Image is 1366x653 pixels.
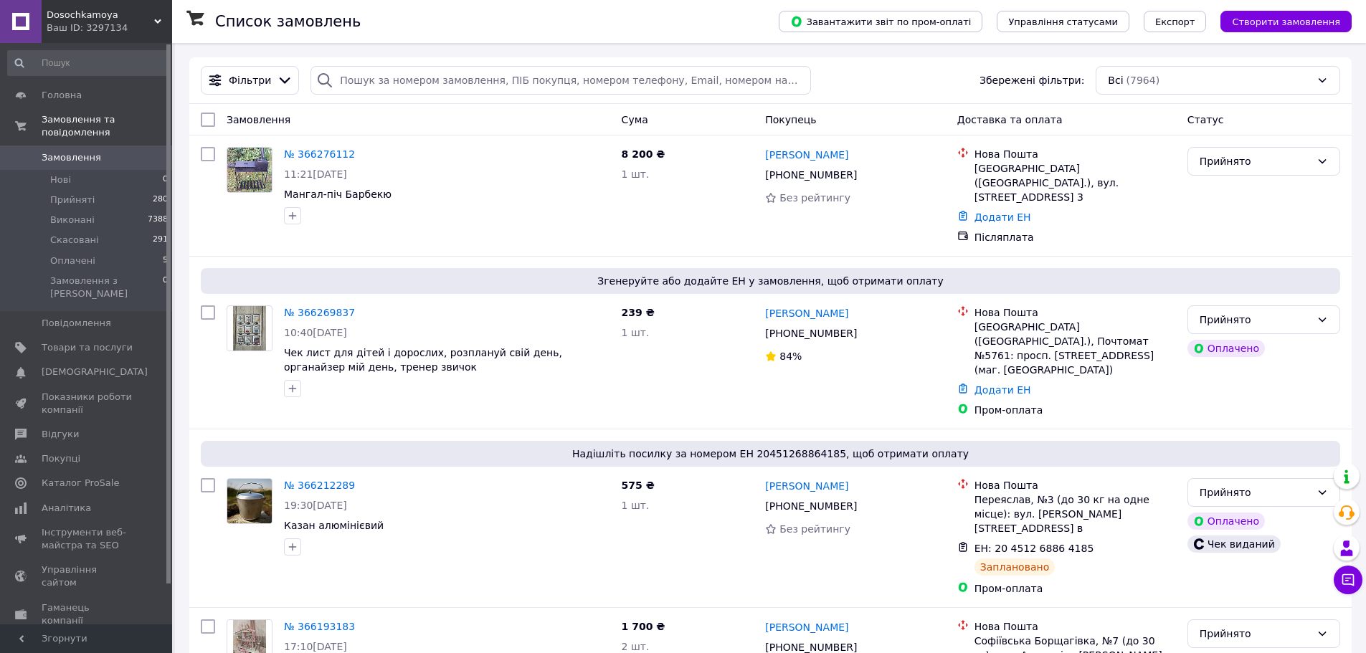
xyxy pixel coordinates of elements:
span: Оплачені [50,254,95,267]
span: 19:30[DATE] [284,500,347,511]
span: Виконані [50,214,95,227]
a: Казан алюмінієвий [284,520,384,531]
h1: Список замовлень [215,13,361,30]
span: Замовлення з [PERSON_NAME] [50,275,163,300]
span: Інструменти веб-майстра та SEO [42,526,133,552]
span: Повідомлення [42,317,111,330]
div: [PHONE_NUMBER] [762,323,860,343]
span: Покупці [42,452,80,465]
span: Прийняті [50,194,95,206]
button: Завантажити звіт по пром-оплаті [779,11,982,32]
div: Пром-оплата [974,581,1176,596]
span: ЕН: 20 4512 6886 4185 [974,543,1094,554]
span: Відгуки [42,428,79,441]
a: Фото товару [227,478,272,524]
a: Фото товару [227,147,272,193]
span: Покупець [765,114,816,125]
span: 8 200 ₴ [622,148,665,160]
span: Без рейтингу [779,523,850,535]
img: Фото товару [233,306,267,351]
div: Заплановано [974,558,1056,576]
div: Оплачено [1187,513,1265,530]
a: Мангал-піч Барбекю [284,189,392,200]
div: [GEOGRAPHIC_DATA] ([GEOGRAPHIC_DATA].), вул. [STREET_ADDRESS] 3 [974,161,1176,204]
span: Замовлення та повідомлення [42,113,172,139]
a: Фото товару [227,305,272,351]
div: Нова Пошта [974,147,1176,161]
span: 1 шт. [622,168,650,180]
span: 575 ₴ [622,480,655,491]
a: № 366269837 [284,307,355,318]
span: Експорт [1155,16,1195,27]
img: Фото товару [227,479,272,523]
span: Всі [1108,73,1123,87]
button: Чат з покупцем [1334,566,1362,594]
a: № 366193183 [284,621,355,632]
span: Товари та послуги [42,341,133,354]
span: Замовлення [227,114,290,125]
span: 1 шт. [622,327,650,338]
span: Скасовані [50,234,99,247]
span: Головна [42,89,82,102]
a: Додати ЕН [974,384,1031,396]
input: Пошук за номером замовлення, ПІБ покупця, номером телефону, Email, номером накладної [310,66,810,95]
span: Завантажити звіт по пром-оплаті [790,15,971,28]
span: 0 [163,275,168,300]
a: Чек лист для дітей і дорослих, розплануй свій день, органайзер мій день, тренер звичок [284,347,562,373]
a: [PERSON_NAME] [765,306,848,320]
span: (7964) [1127,75,1160,86]
span: Замовлення [42,151,101,164]
span: Каталог ProSale [42,477,119,490]
span: [DEMOGRAPHIC_DATA] [42,366,148,378]
span: 0 [163,173,168,186]
button: Експорт [1144,11,1207,32]
div: Прийнято [1200,312,1311,328]
div: Прийнято [1200,626,1311,642]
span: Нові [50,173,71,186]
span: 280 [153,194,168,206]
div: [GEOGRAPHIC_DATA] ([GEOGRAPHIC_DATA].), Почтомат №5761: просп. [STREET_ADDRESS] (маг. [GEOGRAPHIC... [974,320,1176,377]
span: Створити замовлення [1232,16,1340,27]
span: Фільтри [229,73,271,87]
a: [PERSON_NAME] [765,148,848,162]
div: Чек виданий [1187,535,1281,553]
span: Аналітика [42,502,91,515]
span: 1 шт. [622,500,650,511]
span: 1 700 ₴ [622,621,665,632]
span: 7388 [148,214,168,227]
span: 84% [779,351,802,362]
img: Фото товару [227,148,272,192]
span: 17:10[DATE] [284,641,347,652]
div: Прийнято [1200,153,1311,169]
div: Нова Пошта [974,619,1176,634]
span: 2 шт. [622,641,650,652]
div: Переяслав, №3 (до 30 кг на одне місце): вул. [PERSON_NAME][STREET_ADDRESS] в [974,492,1176,535]
div: Нова Пошта [974,305,1176,320]
span: Без рейтингу [779,192,850,204]
button: Створити замовлення [1220,11,1352,32]
a: [PERSON_NAME] [765,620,848,634]
span: 5 [163,254,168,267]
a: [PERSON_NAME] [765,479,848,493]
div: Пром-оплата [974,403,1176,417]
div: Ваш ID: 3297134 [47,22,172,34]
a: № 366276112 [284,148,355,160]
div: [PHONE_NUMBER] [762,496,860,516]
a: Створити замовлення [1206,15,1352,27]
span: Cума [622,114,648,125]
span: Управління статусами [1008,16,1118,27]
input: Пошук [7,50,169,76]
span: Показники роботи компанії [42,391,133,416]
a: № 366212289 [284,480,355,491]
span: Збережені фільтри: [980,73,1084,87]
span: 239 ₴ [622,307,655,318]
div: Прийнято [1200,485,1311,500]
span: Гаманець компанії [42,601,133,627]
span: Статус [1187,114,1224,125]
span: 10:40[DATE] [284,327,347,338]
div: Нова Пошта [974,478,1176,492]
div: [PHONE_NUMBER] [762,165,860,185]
